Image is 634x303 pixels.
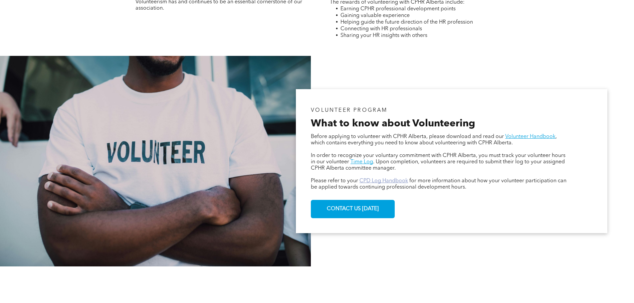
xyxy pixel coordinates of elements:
span: Gaining valuable experience [340,13,410,18]
span: for more information about how your volunteer participation can be applied towards continuing pro... [311,178,566,190]
span: Sharing your HR insights with others [340,33,427,38]
span: In order to recognize your voluntary commitment with CPHR Alberta, you must track your volunteer ... [311,153,565,165]
span: Earning CPHR professional development points [340,6,456,12]
span: CONTACT US [DATE] [324,203,381,216]
a: CPD Log Handbook [359,178,408,184]
span: Before applying to volunteer with CPHR Alberta, please download and read our [311,134,504,139]
span: Please refer to your [311,178,358,184]
a: CONTACT US [DATE] [311,200,395,218]
a: Time Log [350,159,373,165]
span: Helping guide the future direction of the HR profession [340,20,473,25]
span: VOLUNTEER PROGRAM [311,108,387,113]
span: . Upon completion, volunteers are required to submit their log to your assigned CPHR Alberta comm... [311,159,565,171]
span: What to know about Volunteering [311,119,475,129]
a: Volunteer Handbook [505,134,555,139]
span: Connecting with HR professionals [340,26,422,32]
